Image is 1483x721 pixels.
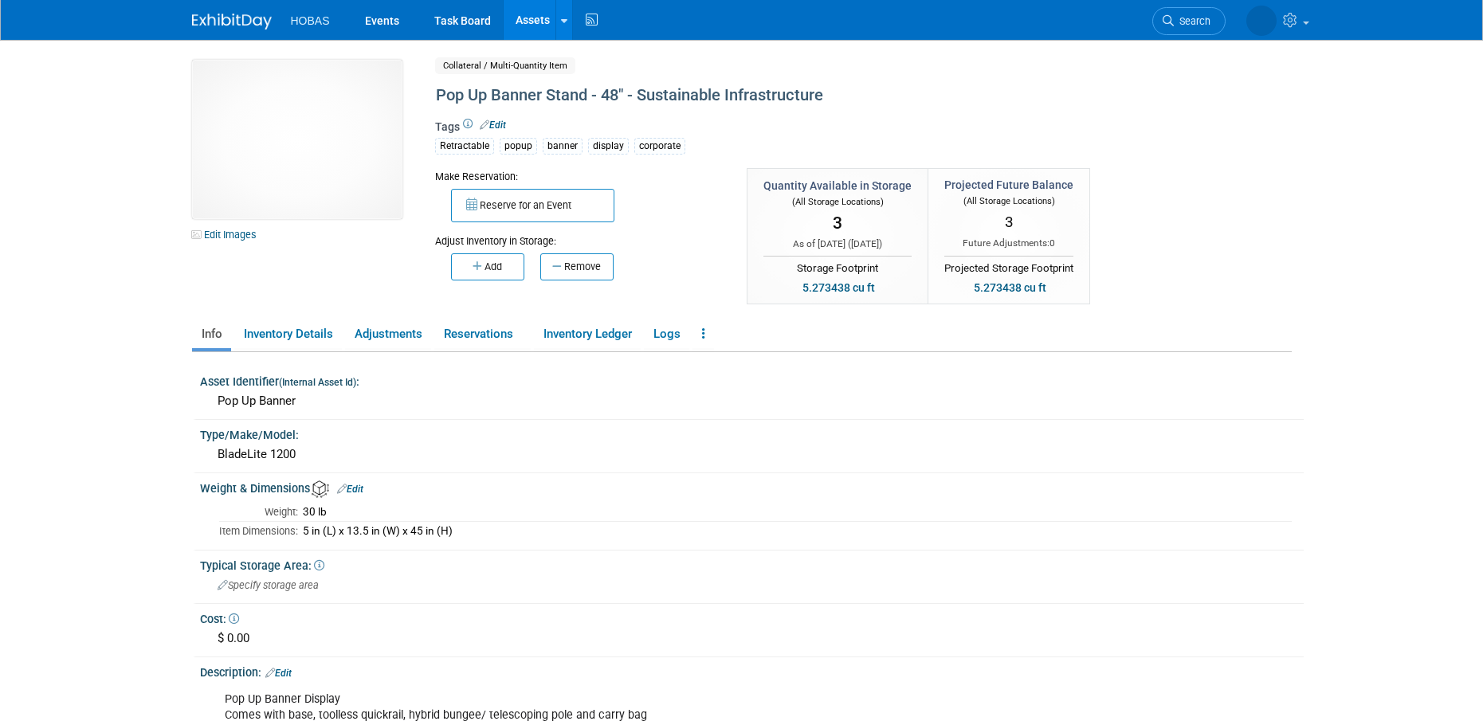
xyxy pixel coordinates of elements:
[218,579,319,591] span: Specify storage area
[534,320,641,348] a: Inventory Ledger
[644,320,689,348] a: Logs
[944,193,1073,208] div: (All Storage Locations)
[291,14,330,27] span: HOBAS
[200,370,1304,390] div: Asset Identifier :
[430,81,1160,110] div: Pop Up Banner Stand - 48" - Sustainable Infrastructure
[1152,7,1226,35] a: Search
[434,320,531,348] a: Reservations
[435,168,724,184] div: Make Reservation:
[480,120,506,131] a: Edit
[435,57,575,74] span: Collateral / Multi-Quantity Item
[763,256,912,276] div: Storage Footprint
[192,14,272,29] img: ExhibitDay
[543,138,583,155] div: banner
[763,194,912,209] div: (All Storage Locations)
[303,524,1292,539] div: 5 in (L) x 13.5 in (W) x 45 in (H)
[763,178,912,194] div: Quantity Available in Storage
[200,423,1304,443] div: Type/Make/Model:
[192,60,402,219] img: View Images
[337,484,363,495] a: Edit
[435,222,724,249] div: Adjust Inventory in Storage:
[192,225,263,245] a: Edit Images
[1049,237,1055,249] span: 0
[451,253,524,280] button: Add
[200,660,1304,681] div: Description:
[200,607,1304,627] div: Cost:
[345,320,431,348] a: Adjustments
[219,503,298,521] td: Weight:
[192,320,231,348] a: Info
[234,320,342,348] a: Inventory Details
[588,138,629,155] div: display
[969,279,1051,296] div: 5.273438 cu ft
[200,476,1304,498] div: Weight & Dimensions
[265,668,292,679] a: Edit
[212,442,1292,467] div: BladeLite 1200
[312,480,329,498] img: Asset Weight and Dimensions
[763,237,912,251] div: As of [DATE] ( )
[540,253,614,280] button: Remove
[212,626,1292,651] div: $ 0.00
[500,138,537,155] div: popup
[851,238,879,249] span: [DATE]
[435,138,494,155] div: Retractable
[833,214,842,233] span: 3
[451,189,614,222] button: Reserve for an Event
[212,389,1292,413] div: Pop Up Banner
[279,377,356,388] small: (Internal Asset Id)
[435,119,1160,165] div: Tags
[219,522,298,540] td: Item Dimensions:
[798,279,880,296] div: 5.273438 cu ft
[200,559,324,572] span: Typical Storage Area:
[944,177,1073,193] div: Projected Future Balance
[944,256,1073,276] div: Projected Storage Footprint
[1005,213,1014,231] span: 3
[1246,6,1277,36] img: Lia Chowdhury
[944,237,1073,250] div: Future Adjustments:
[634,138,685,155] div: corporate
[303,505,1292,519] div: 30 lb
[1174,15,1210,27] span: Search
